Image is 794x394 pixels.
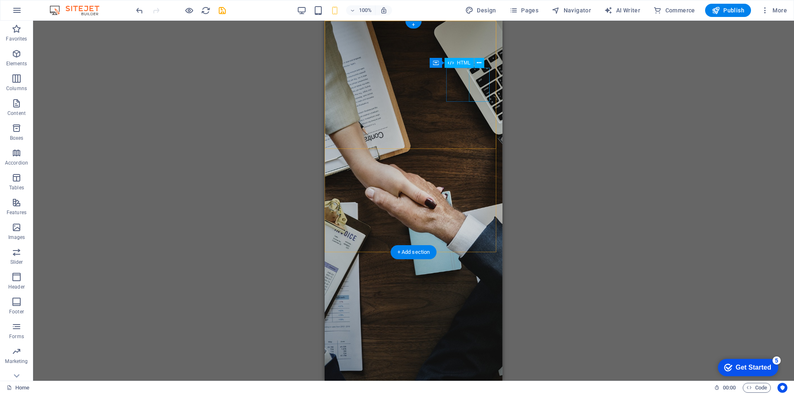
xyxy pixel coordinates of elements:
[10,135,24,141] p: Boxes
[22,9,58,17] div: Get Started
[5,358,28,365] p: Marketing
[380,7,387,14] i: On resize automatically adjust zoom level to fit chosen device.
[777,383,787,393] button: Usercentrics
[729,384,730,391] span: :
[8,284,25,290] p: Header
[761,6,787,14] span: More
[552,6,591,14] span: Navigator
[201,5,210,15] button: reload
[712,6,744,14] span: Publish
[506,4,542,17] button: Pages
[10,259,23,265] p: Slider
[723,383,736,393] span: 00 00
[653,6,695,14] span: Commerce
[465,6,496,14] span: Design
[201,6,210,15] i: Reload page
[217,5,227,15] button: save
[743,383,771,393] button: Code
[705,4,751,17] button: Publish
[7,383,29,393] a: Click to cancel selection. Double-click to open Pages
[48,5,110,15] img: Editor Logo
[9,308,24,315] p: Footer
[601,4,643,17] button: AI Writer
[7,110,26,117] p: Content
[604,6,640,14] span: AI Writer
[346,5,375,15] button: 100%
[8,234,25,241] p: Images
[6,36,27,42] p: Favorites
[7,209,26,216] p: Features
[5,160,28,166] p: Accordion
[59,2,67,10] div: 5
[6,60,27,67] p: Elements
[509,6,538,14] span: Pages
[9,333,24,340] p: Forms
[9,184,24,191] p: Tables
[650,4,698,17] button: Commerce
[462,4,500,17] button: Design
[457,60,471,65] span: HTML
[134,5,144,15] button: undo
[758,4,790,17] button: More
[5,4,65,21] div: Get Started 5 items remaining, 0% complete
[135,6,144,15] i: Undo: change_data (Ctrl+Z)
[359,5,372,15] h6: 100%
[548,4,594,17] button: Navigator
[746,383,767,393] span: Code
[184,5,194,15] button: Click here to leave preview mode and continue editing
[405,21,421,29] div: +
[391,245,437,259] div: + Add section
[218,6,227,15] i: Save (Ctrl+S)
[6,85,27,92] p: Columns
